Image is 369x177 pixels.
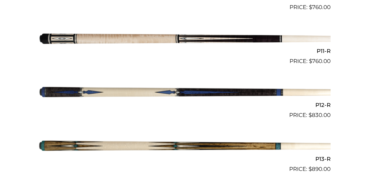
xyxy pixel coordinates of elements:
img: P12-R [38,68,331,117]
bdi: 760.00 [309,58,331,64]
bdi: 760.00 [309,4,331,10]
img: P11-R [38,14,331,63]
bdi: 830.00 [309,112,331,118]
a: P12-R $830.00 [38,68,331,119]
a: P11-R $760.00 [38,14,331,65]
img: P13-R [38,122,331,171]
span: $ [309,112,312,118]
span: $ [309,4,312,10]
span: $ [309,58,312,64]
bdi: 890.00 [309,166,331,172]
span: $ [309,166,312,172]
a: P13-R $890.00 [38,122,331,173]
